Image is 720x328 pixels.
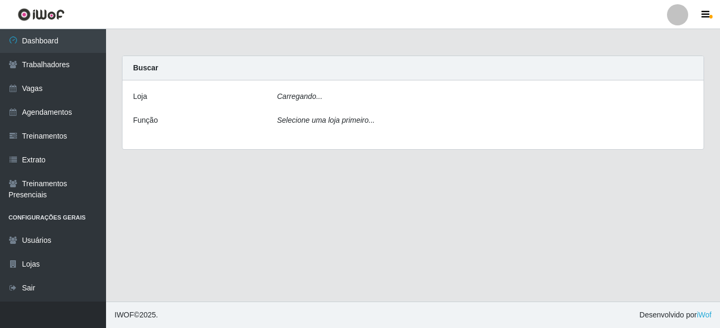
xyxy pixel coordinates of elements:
i: Selecione uma loja primeiro... [277,116,375,124]
strong: Buscar [133,63,158,72]
label: Loja [133,91,147,102]
img: CoreUI Logo [17,8,65,21]
span: Desenvolvido por [639,309,712,321]
span: IWOF [115,311,134,319]
a: iWof [697,311,712,319]
label: Função [133,115,158,126]
i: Carregando... [277,92,323,101]
span: © 2025 . [115,309,158,321]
